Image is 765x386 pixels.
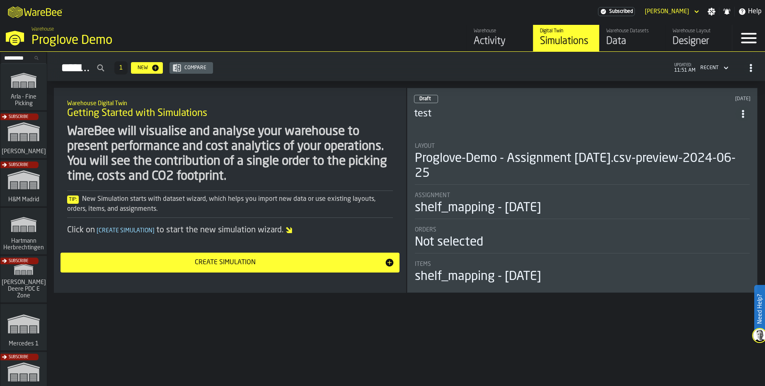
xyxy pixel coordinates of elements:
div: Menu Subscription [598,7,635,16]
span: Assignment [415,192,450,199]
label: button-toggle-Help [735,7,765,17]
span: Help [748,7,762,17]
span: Getting Started with Simulations [67,107,207,120]
a: link-to-/wh/i/e36b03eb-bea5-40ab-83a2-6422b9ded721/data [599,25,666,51]
h2: Sub Title [67,99,393,107]
span: 11:51 AM [674,68,695,73]
label: button-toggle-Menu [732,25,765,51]
span: Subscribe [9,163,28,167]
span: Subscribed [609,9,633,14]
div: Compare [181,65,210,71]
div: Title [415,192,750,199]
span: Orders [415,227,436,233]
span: Tip: [67,195,79,204]
div: Warehouse Datasets [606,28,659,34]
div: New [134,65,151,71]
a: link-to-/wh/i/e36b03eb-bea5-40ab-83a2-6422b9ded721/feed/ [467,25,533,51]
div: shelf_mapping - [DATE] [415,269,541,284]
div: DropdownMenuValue-Pavle Vasic [645,8,689,15]
div: Simulations [540,35,593,48]
div: Updated: 10/11/2024, 2:09:39 PM Created: 10/11/2024, 2:09:28 PM [595,96,750,102]
div: Title [415,227,750,233]
h3: test [414,107,736,121]
div: Title [415,143,750,150]
section: card-SimulationDashboardCard-draft [414,135,750,286]
div: stat-Orders [415,227,750,253]
div: shelf_mapping - [DATE] [415,200,541,215]
span: Warehouse [31,27,54,32]
a: link-to-/wh/i/e36b03eb-bea5-40ab-83a2-6422b9ded721/designer [666,25,732,51]
div: Create Simulation [65,258,385,268]
div: Proglove-Demo - Assignment [DATE].csv-preview-2024-06-25 [415,151,750,181]
div: DropdownMenuValue-4 [697,63,730,73]
a: link-to-/wh/i/9d85c013-26f4-4c06-9c7d-6d35b33af13a/simulations [0,256,47,304]
div: status-0 2 [414,95,438,103]
div: WareBee will visualise and analyse your warehouse to present performance and cost analytics of yo... [67,124,393,184]
button: button-Compare [169,62,213,74]
span: updated: [674,63,695,68]
a: link-to-/wh/i/a24a3e22-db74-4543-ba93-f633e23cdb4e/simulations [0,304,47,352]
div: DropdownMenuValue-Pavle Vasic [642,7,701,17]
a: link-to-/wh/i/0438fb8c-4a97-4a5b-bcc6-2889b6922db0/simulations [0,160,47,208]
div: ButtonLoadMore-Load More-Prev-First-Last [111,61,131,75]
span: Arla - Fine Picking [4,94,44,107]
span: ] [153,228,155,234]
span: Subscribe [9,355,28,359]
div: Digital Twin [540,28,593,34]
a: link-to-/wh/i/48cbecf7-1ea2-4bc9-a439-03d5b66e1a58/simulations [0,64,47,112]
span: 1 [119,65,123,71]
h2: button-Simulations [47,52,765,81]
span: Subscribe [9,259,28,263]
div: Not selected [415,235,483,250]
div: stat-Layout [415,143,750,185]
a: link-to-/wh/i/e36b03eb-bea5-40ab-83a2-6422b9ded721/simulations [533,25,599,51]
div: ItemListCard-DashboardItemContainer [407,88,758,293]
span: Subscribe [9,115,28,119]
div: DropdownMenuValue-4 [700,65,719,71]
div: Warehouse [474,28,526,34]
a: link-to-/wh/i/e36b03eb-bea5-40ab-83a2-6422b9ded721/settings/billing [598,7,635,16]
label: button-toggle-Notifications [719,7,734,16]
div: Activity [474,35,526,48]
div: Title [415,261,750,268]
label: Need Help? [755,286,764,332]
div: Designer [673,35,725,48]
div: Click on to start the new simulation wizard. [67,224,393,236]
span: Draft [419,96,431,101]
span: Mercedes 1 [7,340,40,347]
span: Hartmann Herbrechtingen [2,238,46,251]
label: button-toggle-Settings [704,7,719,16]
a: link-to-/wh/i/f0a6b354-7883-413a-84ff-a65eb9c31f03/simulations [0,208,47,256]
div: stat-Assignment [415,192,750,219]
div: Proglove Demo [31,33,255,48]
span: [ [97,228,99,234]
div: Warehouse Layout [673,28,725,34]
span: Create Simulation [95,228,156,234]
div: New Simulation starts with dataset wizard, which helps you import new data or use existing layout... [67,194,393,214]
button: button-New [131,62,163,74]
div: stat-Items [415,261,750,284]
div: title-Getting Started with Simulations [61,94,399,124]
button: button-Create Simulation [61,253,399,273]
span: Items [415,261,431,268]
span: Layout [415,143,435,150]
div: Data [606,35,659,48]
div: ItemListCard- [54,88,406,293]
a: link-to-/wh/i/1653e8cc-126b-480f-9c47-e01e76aa4a88/simulations [0,112,47,160]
